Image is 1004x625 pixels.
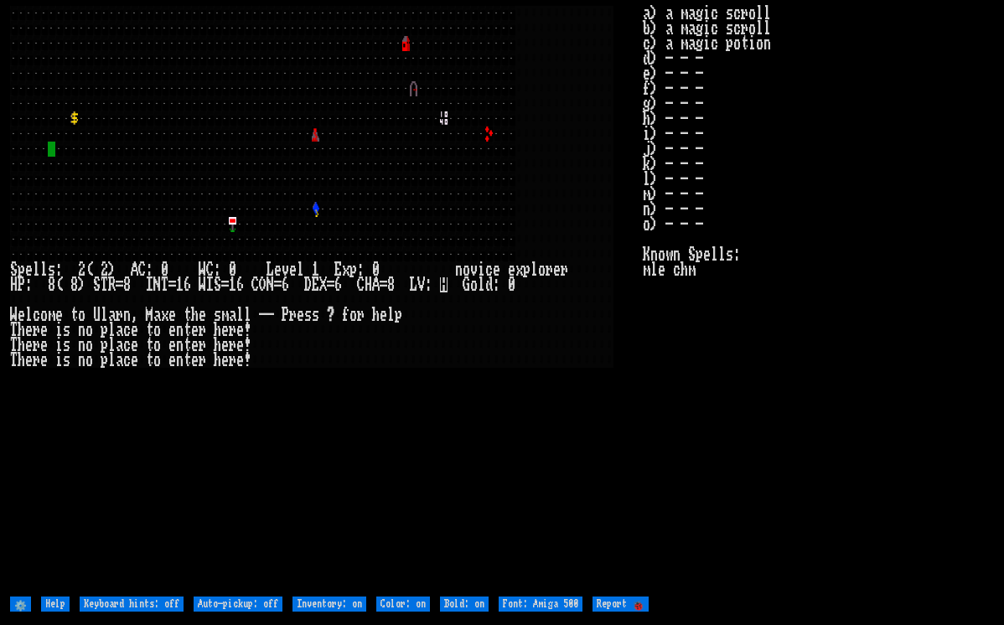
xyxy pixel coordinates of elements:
[40,323,48,338] div: e
[33,307,40,323] div: c
[131,307,138,323] div: ,
[168,338,176,353] div: e
[372,262,380,277] div: 0
[493,262,500,277] div: e
[146,307,153,323] div: M
[236,307,244,323] div: l
[236,338,244,353] div: e
[108,277,116,292] div: R
[168,353,176,368] div: e
[33,323,40,338] div: r
[153,307,161,323] div: a
[357,262,365,277] div: :
[221,353,229,368] div: e
[342,262,349,277] div: x
[214,307,221,323] div: s
[214,323,221,338] div: h
[365,277,372,292] div: H
[342,307,349,323] div: f
[244,307,251,323] div: l
[48,262,55,277] div: s
[292,597,366,612] input: Inventory: on
[191,353,199,368] div: e
[214,262,221,277] div: :
[493,277,500,292] div: :
[101,338,108,353] div: p
[312,277,319,292] div: E
[194,597,282,612] input: Auto-pickup: off
[55,262,63,277] div: :
[395,307,402,323] div: p
[334,262,342,277] div: E
[387,277,395,292] div: 8
[33,262,40,277] div: l
[33,338,40,353] div: r
[229,277,236,292] div: 1
[244,353,251,368] div: !
[63,353,70,368] div: s
[25,323,33,338] div: e
[236,323,244,338] div: e
[244,323,251,338] div: !
[304,307,312,323] div: s
[101,353,108,368] div: p
[184,323,191,338] div: t
[146,338,153,353] div: t
[425,277,432,292] div: :
[297,307,304,323] div: e
[184,338,191,353] div: t
[267,262,274,277] div: L
[131,338,138,353] div: e
[593,597,649,612] input: Report 🐞
[267,307,274,323] div: -
[55,338,63,353] div: i
[116,353,123,368] div: a
[131,353,138,368] div: e
[55,307,63,323] div: e
[184,277,191,292] div: 6
[40,353,48,368] div: e
[40,307,48,323] div: o
[267,277,274,292] div: N
[161,307,168,323] div: x
[176,277,184,292] div: 1
[10,353,18,368] div: T
[206,262,214,277] div: C
[191,338,199,353] div: e
[229,353,236,368] div: r
[70,277,78,292] div: 8
[282,262,289,277] div: v
[274,277,282,292] div: =
[146,323,153,338] div: t
[10,597,31,612] input: ⚙️
[78,353,85,368] div: n
[282,307,289,323] div: P
[546,262,553,277] div: r
[485,262,493,277] div: c
[10,307,18,323] div: W
[108,338,116,353] div: l
[101,262,108,277] div: 2
[334,277,342,292] div: 6
[55,353,63,368] div: i
[131,323,138,338] div: e
[372,307,380,323] div: h
[643,6,994,593] stats: a) a magic scroll b) a magic scroll c) a magic potion d) - - - e) - - - f) - - - g) - - - h) - - ...
[184,307,191,323] div: t
[478,277,485,292] div: l
[199,262,206,277] div: W
[380,277,387,292] div: =
[10,277,18,292] div: H
[221,338,229,353] div: e
[214,277,221,292] div: S
[123,323,131,338] div: c
[146,277,153,292] div: I
[199,323,206,338] div: r
[10,262,18,277] div: S
[40,262,48,277] div: l
[93,277,101,292] div: S
[229,307,236,323] div: a
[116,323,123,338] div: a
[108,323,116,338] div: l
[376,597,430,612] input: Color: on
